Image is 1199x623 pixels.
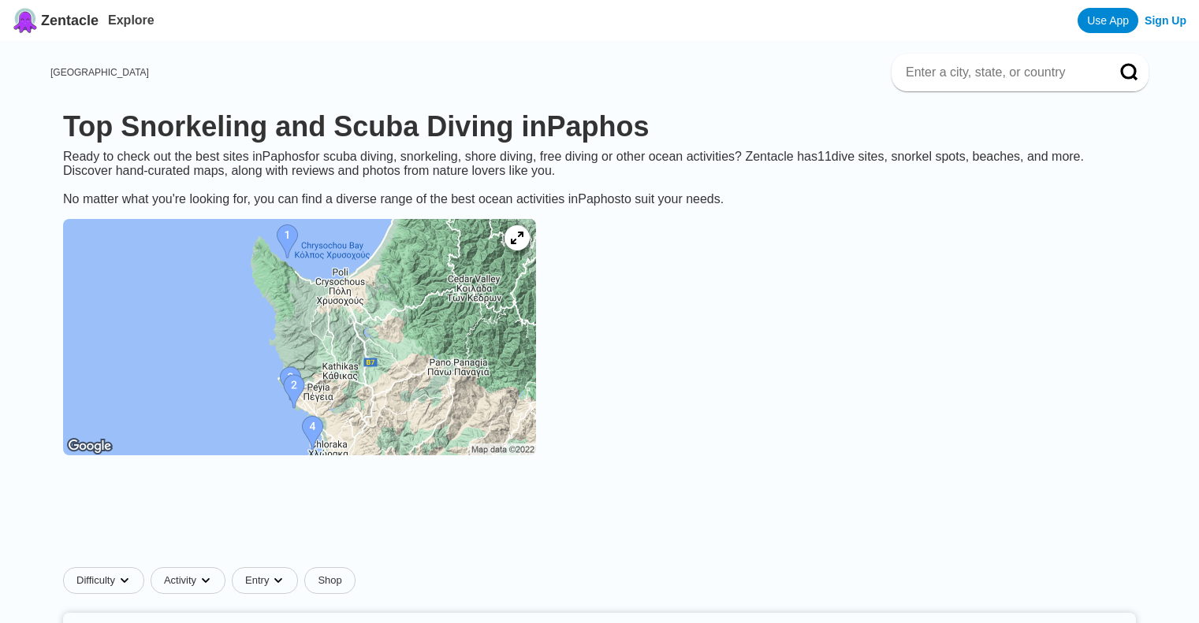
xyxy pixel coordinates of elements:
button: Entrydropdown caret [232,567,304,594]
button: Difficultydropdown caret [63,567,151,594]
img: Paphos dive site map [63,219,536,455]
img: dropdown caret [199,574,212,587]
img: dropdown caret [118,574,131,587]
h1: Top Snorkeling and Scuba Diving in Paphos [63,110,1136,143]
input: Enter a city, state, or country [904,65,1098,80]
a: Sign Up [1145,14,1186,27]
img: dropdown caret [272,574,285,587]
a: Shop [304,567,355,594]
img: Zentacle logo [13,8,38,33]
a: Explore [108,13,155,27]
a: Use App [1078,8,1138,33]
span: Activity [164,574,196,587]
div: Ready to check out the best sites in Paphos for scuba diving, snorkeling, shore diving, free divi... [50,150,1149,206]
span: Zentacle [41,13,99,29]
a: [GEOGRAPHIC_DATA] [50,67,149,78]
a: Zentacle logoZentacle [13,8,99,33]
span: Difficulty [76,574,115,587]
a: Paphos dive site map [50,206,549,471]
span: Entry [245,574,269,587]
button: Activitydropdown caret [151,567,232,594]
